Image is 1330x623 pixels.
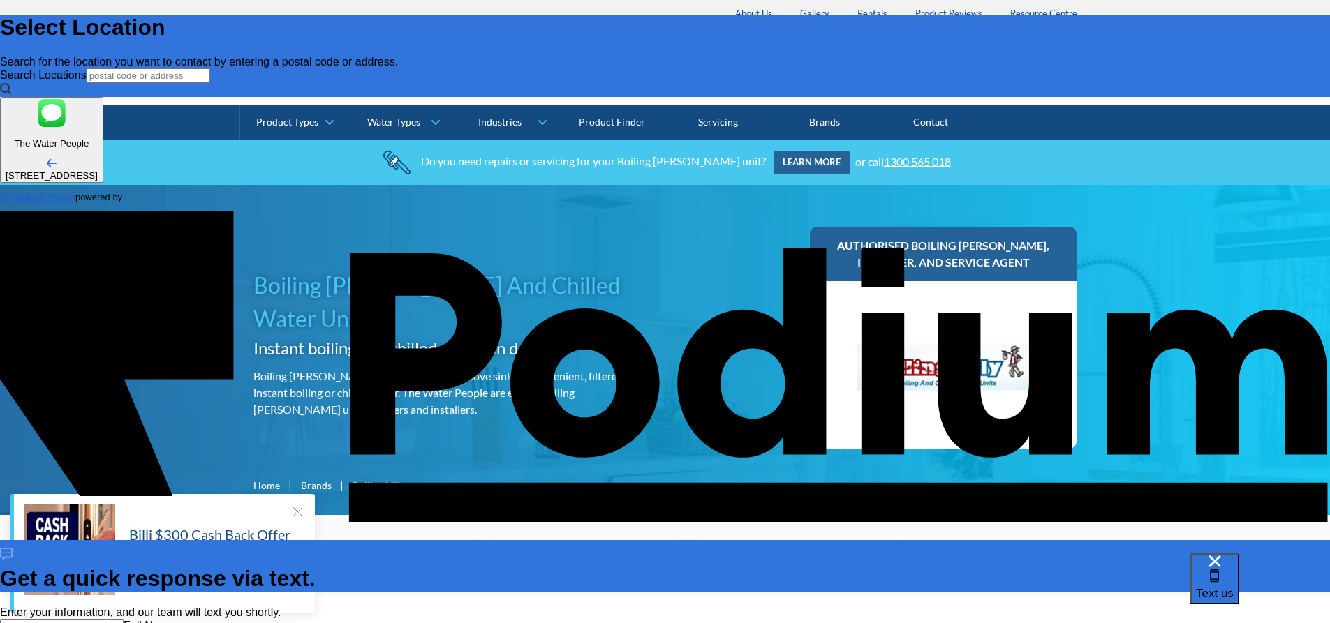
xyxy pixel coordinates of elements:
[1190,553,1330,623] iframe: podium webchat widget bubble
[87,68,210,83] input: postal code or address
[75,192,122,202] span: powered by
[6,170,98,181] div: [STREET_ADDRESS]
[6,138,98,149] p: The Water People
